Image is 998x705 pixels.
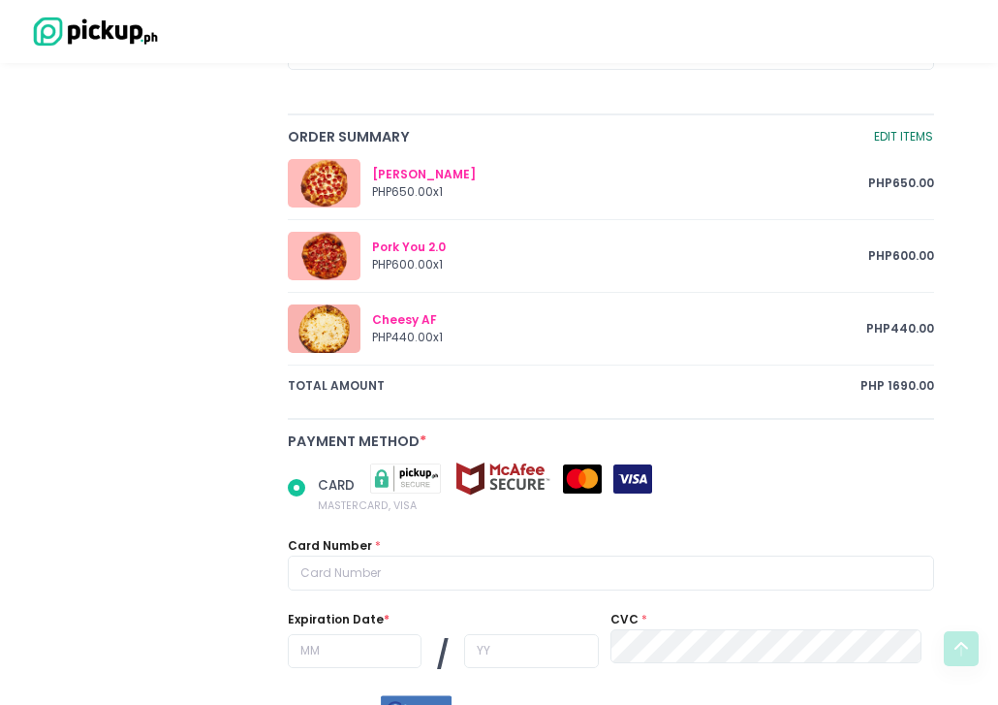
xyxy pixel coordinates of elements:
label: CVC [610,611,639,628]
div: Payment Method [288,432,934,453]
a: Edit Items [873,127,934,148]
div: PHP 650.00 x 1 [372,183,868,201]
div: PHP 440.00 x 1 [372,329,866,346]
input: Card Number [288,556,934,591]
img: mcafee-secure [454,462,551,496]
span: CARD [318,477,358,496]
label: Card Number [288,537,372,555]
div: PHP 600.00 x 1 [372,256,868,273]
div: Pork You 2.0 [372,239,868,256]
input: YY [464,634,599,669]
div: [PERSON_NAME] [372,166,868,183]
span: / [436,634,450,676]
span: PHP 1690.00 [860,377,934,395]
span: Order Summary [288,127,870,148]
span: PHP 440.00 [866,320,934,337]
label: Expiration Date [288,611,390,628]
img: logo [24,15,160,48]
span: total amount [288,377,860,395]
input: MM [288,634,422,669]
span: PHP 600.00 [868,247,934,265]
span: PHP 650.00 [868,175,934,192]
img: pickupsecure [358,462,454,496]
div: Cheesy AF [372,311,866,329]
img: mastercard [563,465,602,494]
img: visa [613,465,652,494]
span: MASTERCARD, VISA [318,496,652,514]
